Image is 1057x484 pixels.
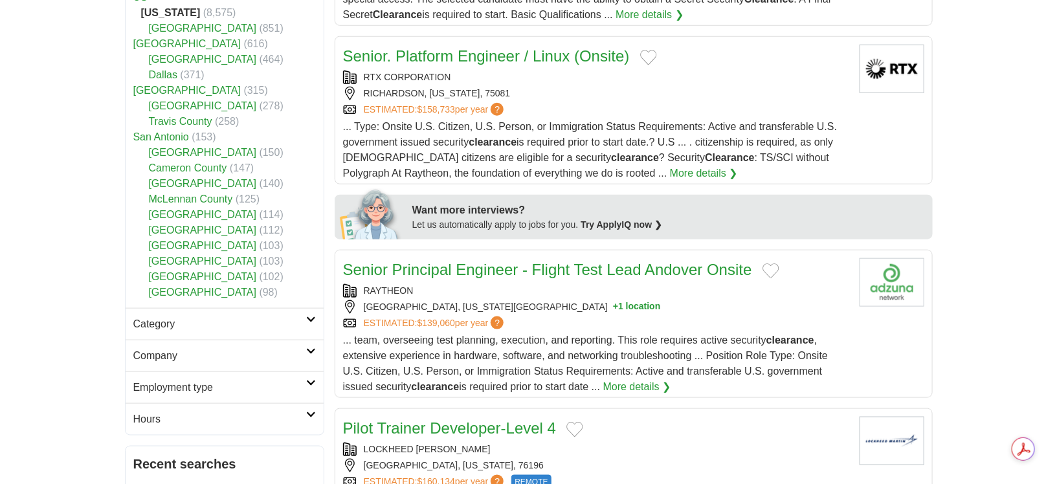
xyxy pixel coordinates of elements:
[640,50,657,65] button: Add to favorite jobs
[133,412,306,427] h2: Hours
[260,271,284,282] span: (102)
[491,316,504,329] span: ?
[149,256,257,267] a: [GEOGRAPHIC_DATA]
[343,121,838,179] span: ... Type: Onsite U.S. Citizen, U.S. Person, or Immigration Status Requirements: Active and transf...
[149,162,227,173] a: Cameron County
[260,225,284,236] span: (112)
[149,116,212,127] a: Travis County
[260,100,284,111] span: (278)
[133,131,189,142] a: San Antonio
[340,188,403,239] img: apply-iq-scientist.png
[230,162,254,173] span: (147)
[149,271,257,282] a: [GEOGRAPHIC_DATA]
[581,219,662,230] a: Try ApplyIQ now ❯
[133,316,306,332] h2: Category
[149,225,257,236] a: [GEOGRAPHIC_DATA]
[491,103,504,116] span: ?
[260,240,284,251] span: (103)
[343,335,828,392] span: ... team, overseeing test planning, execution, and reporting. This role requires active security ...
[860,258,924,307] img: Raytheon logo
[215,116,239,127] span: (258)
[566,422,583,437] button: Add to favorite jobs
[860,45,924,93] img: RTX Corporation logo
[203,7,236,18] span: (8,575)
[260,23,284,34] span: (851)
[260,256,284,267] span: (103)
[364,444,491,454] a: LOCKHEED [PERSON_NAME]
[192,131,216,142] span: (153)
[762,263,779,279] button: Add to favorite jobs
[611,152,659,163] strong: clearance
[149,69,177,80] a: Dallas
[126,403,324,435] a: Hours
[603,379,671,395] a: More details ❯
[260,287,278,298] span: (98)
[343,261,752,278] a: Senior Principal Engineer - Flight Test Lead Andover Onsite
[260,178,284,189] span: (140)
[180,69,204,80] span: (371)
[149,147,257,158] a: [GEOGRAPHIC_DATA]
[373,9,423,20] strong: Clearance
[149,209,257,220] a: [GEOGRAPHIC_DATA]
[613,300,618,314] span: +
[364,103,507,116] a: ESTIMATED:$158,733per year?
[149,193,233,204] a: McLennan County
[364,72,451,82] a: RTX CORPORATION
[670,166,738,181] a: More details ❯
[343,459,849,472] div: [GEOGRAPHIC_DATA], [US_STATE], 76196
[149,178,257,189] a: [GEOGRAPHIC_DATA]
[343,87,849,100] div: RICHARDSON, [US_STATE], 75081
[126,371,324,403] a: Employment type
[244,38,268,49] span: (616)
[260,147,284,158] span: (150)
[343,300,849,314] div: [GEOGRAPHIC_DATA], [US_STATE][GEOGRAPHIC_DATA]
[133,38,241,49] a: [GEOGRAPHIC_DATA]
[149,23,257,34] a: [GEOGRAPHIC_DATA]
[412,203,925,218] div: Want more interviews?
[469,137,517,148] strong: clearance
[343,419,557,437] a: Pilot Trainer Developer-Level 4
[613,300,661,314] button: +1 location
[149,287,257,298] a: [GEOGRAPHIC_DATA]
[860,417,924,465] img: Lockheed Martin logo
[236,193,260,204] span: (125)
[260,54,284,65] span: (464)
[766,335,814,346] strong: clearance
[705,152,755,163] strong: Clearance
[133,380,306,395] h2: Employment type
[260,209,284,220] span: (114)
[133,454,316,474] h2: Recent searches
[364,285,414,296] a: RAYTHEON
[244,85,268,96] span: (315)
[412,381,460,392] strong: clearance
[417,104,455,115] span: $158,733
[343,47,630,65] a: Senior. Platform Engineer / Linux (Onsite)
[364,316,507,330] a: ESTIMATED:$139,060per year?
[417,318,455,328] span: $139,060
[133,348,306,364] h2: Company
[126,340,324,371] a: Company
[149,100,257,111] a: [GEOGRAPHIC_DATA]
[412,218,925,232] div: Let us automatically apply to jobs for you.
[149,54,257,65] a: [GEOGRAPHIC_DATA]
[616,7,684,23] a: More details ❯
[133,85,241,96] a: [GEOGRAPHIC_DATA]
[141,7,201,18] strong: [US_STATE]
[149,240,257,251] a: [GEOGRAPHIC_DATA]
[126,308,324,340] a: Category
